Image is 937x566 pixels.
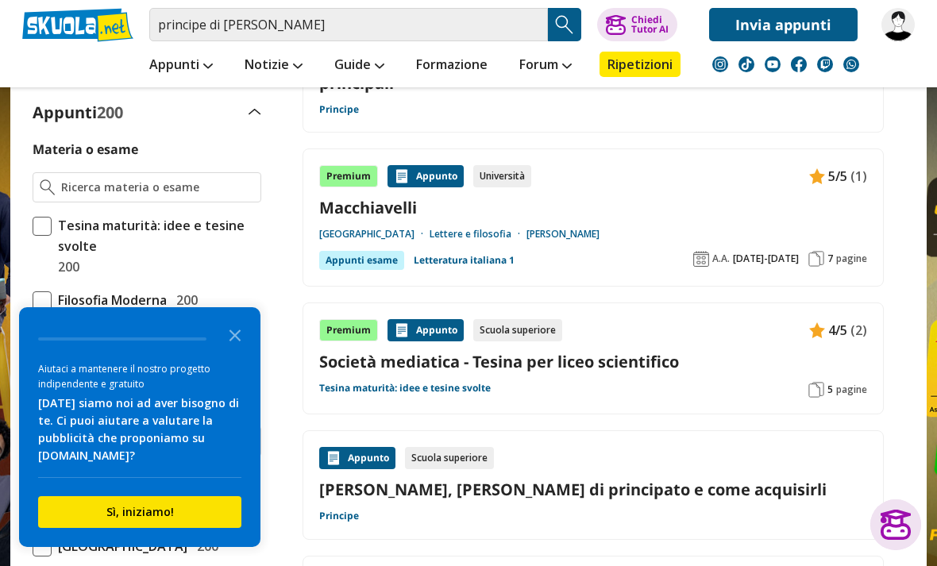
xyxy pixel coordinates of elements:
[38,361,241,391] div: Aiutaci a mantenere il nostro progetto indipendente e gratuito
[827,383,833,396] span: 5
[791,56,807,72] img: facebook
[808,251,824,267] img: Pagine
[319,165,378,187] div: Premium
[97,102,123,123] span: 200
[836,383,867,396] span: pagine
[61,179,254,195] input: Ricerca materia o esame
[405,447,494,469] div: Scuola superiore
[319,103,359,116] a: Principe
[170,290,198,310] span: 200
[850,320,867,341] span: (2)
[149,8,548,41] input: Cerca appunti, riassunti o versioni
[330,52,388,80] a: Guide
[319,228,430,241] a: [GEOGRAPHIC_DATA]
[412,52,492,80] a: Formazione
[526,228,600,241] a: [PERSON_NAME]
[597,8,677,41] button: ChiediTutor AI
[712,252,730,265] span: A.A.
[38,496,241,528] button: Sì, iniziamo!
[553,13,576,37] img: Cerca appunti, riassunti o versioni
[319,447,395,469] div: Appunto
[733,252,799,265] span: [DATE]-[DATE]
[249,109,261,115] img: Apri e chiudi sezione
[394,168,410,184] img: Appunti contenuto
[836,252,867,265] span: pagine
[319,319,378,341] div: Premium
[809,322,825,338] img: Appunti contenuto
[394,322,410,338] img: Appunti contenuto
[38,395,241,464] div: [DATE] siamo noi ad aver bisogno di te. Ci puoi aiutare a valutare la pubblicità che proponiamo s...
[473,319,562,341] div: Scuola superiore
[709,8,858,41] a: Invia appunti
[219,318,251,350] button: Close the survey
[817,56,833,72] img: twitch
[693,251,709,267] img: Anno accademico
[33,102,123,123] label: Appunti
[828,166,847,187] span: 5/5
[319,510,359,522] a: Principe
[52,215,261,256] span: Tesina maturità: idee e tesine svolte
[827,252,833,265] span: 7
[388,165,464,187] div: Appunto
[52,256,79,277] span: 200
[515,52,576,80] a: Forum
[548,8,581,41] button: Search Button
[241,52,307,80] a: Notizie
[145,52,217,80] a: Appunti
[33,141,138,158] label: Materia o esame
[319,382,491,395] a: Tesina maturità: idee e tesine svolte
[414,251,515,270] a: Letteratura italiana 1
[712,56,728,72] img: instagram
[19,307,260,547] div: Survey
[828,320,847,341] span: 4/5
[319,351,867,372] a: Società mediatica - Tesina per liceo scientifico
[738,56,754,72] img: tiktok
[808,382,824,398] img: Pagine
[430,228,526,241] a: Lettere e filosofia
[809,168,825,184] img: Appunti contenuto
[52,290,167,310] span: Filosofia Moderna
[40,179,55,195] img: Ricerca materia o esame
[600,52,681,77] a: Ripetizioni
[631,15,669,34] div: Chiedi Tutor AI
[473,165,531,187] div: Università
[319,479,867,500] a: [PERSON_NAME], [PERSON_NAME] di principato e come acquisirli
[326,450,341,466] img: Appunti contenuto
[843,56,859,72] img: WhatsApp
[765,56,781,72] img: youtube
[881,8,915,41] img: Agnes08
[319,251,404,270] div: Appunti esame
[850,166,867,187] span: (1)
[319,197,867,218] a: Macchiavelli
[388,319,464,341] div: Appunto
